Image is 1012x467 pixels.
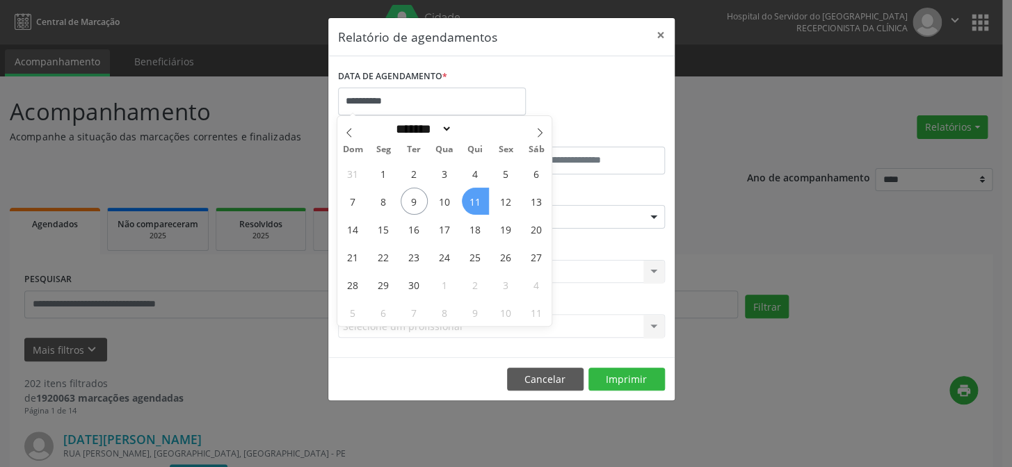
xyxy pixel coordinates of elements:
span: Setembro 2, 2025 [401,160,428,187]
span: Setembro 23, 2025 [401,243,428,270]
button: Close [647,18,675,52]
span: Setembro 4, 2025 [462,160,489,187]
button: Imprimir [588,368,665,391]
span: Outubro 3, 2025 [492,271,519,298]
span: Setembro 25, 2025 [462,243,489,270]
span: Outubro 4, 2025 [522,271,549,298]
span: Setembro 12, 2025 [492,188,519,215]
span: Setembro 10, 2025 [431,188,458,215]
span: Setembro 18, 2025 [462,215,489,243]
span: Setembro 20, 2025 [522,215,549,243]
span: Setembro 15, 2025 [370,215,397,243]
span: Setembro 16, 2025 [401,215,428,243]
span: Setembro 11, 2025 [462,188,489,215]
select: Month [391,122,452,136]
span: Setembro 29, 2025 [370,271,397,298]
span: Outubro 5, 2025 [339,299,367,326]
span: Setembro 1, 2025 [370,160,397,187]
span: Outubro 1, 2025 [431,271,458,298]
span: Setembro 27, 2025 [522,243,549,270]
span: Outubro 10, 2025 [492,299,519,326]
span: Setembro 5, 2025 [492,160,519,187]
span: Outubro 2, 2025 [462,271,489,298]
span: Setembro 17, 2025 [431,215,458,243]
span: Setembro 9, 2025 [401,188,428,215]
span: Setembro 6, 2025 [522,160,549,187]
label: DATA DE AGENDAMENTO [338,66,447,88]
span: Agosto 31, 2025 [339,160,367,187]
span: Dom [337,145,368,154]
span: Outubro 9, 2025 [462,299,489,326]
span: Sex [490,145,521,154]
h5: Relatório de agendamentos [338,28,497,46]
label: ATÉ [505,125,665,147]
span: Setembro 3, 2025 [431,160,458,187]
span: Setembro 7, 2025 [339,188,367,215]
span: Outubro 11, 2025 [522,299,549,326]
span: Outubro 6, 2025 [370,299,397,326]
span: Outubro 7, 2025 [401,299,428,326]
span: Setembro 24, 2025 [431,243,458,270]
span: Setembro 14, 2025 [339,215,367,243]
span: Qui [460,145,490,154]
span: Setembro 21, 2025 [339,243,367,270]
span: Sáb [521,145,552,154]
input: Year [452,122,498,136]
span: Qua [429,145,460,154]
span: Ter [399,145,429,154]
span: Setembro 19, 2025 [492,215,519,243]
span: Setembro 8, 2025 [370,188,397,215]
span: Setembro 26, 2025 [492,243,519,270]
span: Seg [368,145,399,154]
span: Outubro 8, 2025 [431,299,458,326]
span: Setembro 13, 2025 [522,188,549,215]
button: Cancelar [507,368,584,391]
span: Setembro 22, 2025 [370,243,397,270]
span: Setembro 30, 2025 [401,271,428,298]
span: Setembro 28, 2025 [339,271,367,298]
